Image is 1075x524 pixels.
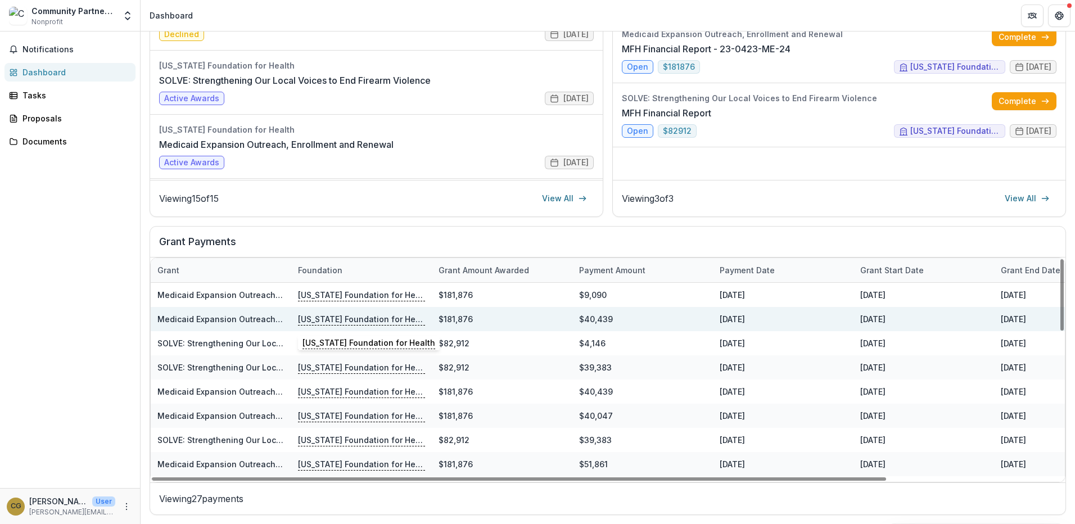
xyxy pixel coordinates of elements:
[432,428,572,452] div: $82,912
[992,92,1056,110] a: Complete
[713,331,853,355] div: [DATE]
[298,458,425,470] p: [US_STATE] Foundation for Health
[713,380,853,404] div: [DATE]
[622,42,791,56] a: MFH Financial Report - 23-0423-ME-24
[31,17,63,27] span: Nonprofit
[994,264,1067,276] div: Grant end date
[622,192,674,205] p: Viewing 3 of 3
[22,66,127,78] div: Dashboard
[572,331,713,355] div: $4,146
[572,355,713,380] div: $39,383
[120,4,135,27] button: Open entity switcher
[291,258,432,282] div: Foundation
[432,380,572,404] div: $181,876
[4,63,135,82] a: Dashboard
[432,355,572,380] div: $82,912
[157,290,376,300] a: Medicaid Expansion Outreach, Enrollment and Renewal
[1021,4,1044,27] button: Partners
[298,361,425,373] p: [US_STATE] Foundation for Health
[713,264,782,276] div: Payment date
[157,435,408,445] a: SOLVE: Strengthening Our Local Voices to End Firearm Violence
[22,89,127,101] div: Tasks
[157,411,376,421] a: Medicaid Expansion Outreach, Enrollment and Renewal
[29,495,88,507] p: [PERSON_NAME]
[291,264,349,276] div: Foundation
[572,307,713,331] div: $40,439
[145,7,197,24] nav: breadcrumb
[572,258,713,282] div: Payment Amount
[151,264,186,276] div: Grant
[151,258,291,282] div: Grant
[159,492,1056,505] p: Viewing 27 payments
[298,409,425,422] p: [US_STATE] Foundation for Health
[853,380,994,404] div: [DATE]
[159,192,219,205] p: Viewing 15 of 15
[713,355,853,380] div: [DATE]
[432,331,572,355] div: $82,912
[572,404,713,428] div: $40,047
[150,10,193,21] div: Dashboard
[1048,4,1071,27] button: Get Help
[157,387,376,396] a: Medicaid Expansion Outreach, Enrollment and Renewal
[4,86,135,105] a: Tasks
[9,7,27,25] img: Community Partnership Of Southeast Missouri
[4,40,135,58] button: Notifications
[157,363,408,372] a: SOLVE: Strengthening Our Local Voices to End Firearm Violence
[159,74,431,87] a: SOLVE: Strengthening Our Local Voices to End Firearm Violence
[853,258,994,282] div: Grant start date
[535,189,594,207] a: View All
[853,307,994,331] div: [DATE]
[853,283,994,307] div: [DATE]
[713,404,853,428] div: [DATE]
[572,428,713,452] div: $39,383
[298,288,425,301] p: [US_STATE] Foundation for Health
[11,503,21,510] div: Calvin Garner
[432,307,572,331] div: $181,876
[713,283,853,307] div: [DATE]
[713,452,853,476] div: [DATE]
[432,258,572,282] div: Grant amount awarded
[92,496,115,507] p: User
[572,264,652,276] div: Payment Amount
[622,106,711,120] a: MFH Financial Report
[713,258,853,282] div: Payment date
[159,236,1056,257] h2: Grant Payments
[157,338,408,348] a: SOLVE: Strengthening Our Local Voices to End Firearm Violence
[22,112,127,124] div: Proposals
[572,283,713,307] div: $9,090
[853,331,994,355] div: [DATE]
[432,283,572,307] div: $181,876
[998,189,1056,207] a: View All
[157,459,376,469] a: Medicaid Expansion Outreach, Enrollment and Renewal
[4,132,135,151] a: Documents
[572,452,713,476] div: $51,861
[572,380,713,404] div: $40,439
[298,313,425,325] p: [US_STATE] Foundation for Health
[432,452,572,476] div: $181,876
[298,433,425,446] p: [US_STATE] Foundation for Health
[713,307,853,331] div: [DATE]
[159,138,394,151] a: Medicaid Expansion Outreach, Enrollment and Renewal
[853,428,994,452] div: [DATE]
[298,337,425,349] p: [US_STATE] Foundation for Health
[992,28,1056,46] a: Complete
[29,507,115,517] p: [PERSON_NAME][EMAIL_ADDRESS][DOMAIN_NAME]
[4,109,135,128] a: Proposals
[432,404,572,428] div: $181,876
[22,135,127,147] div: Documents
[853,264,931,276] div: Grant start date
[853,452,994,476] div: [DATE]
[713,428,853,452] div: [DATE]
[853,355,994,380] div: [DATE]
[853,404,994,428] div: [DATE]
[31,5,115,17] div: Community Partnership Of [GEOGRAPHIC_DATA][US_STATE]
[120,500,133,513] button: More
[22,45,131,55] span: Notifications
[432,264,536,276] div: Grant amount awarded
